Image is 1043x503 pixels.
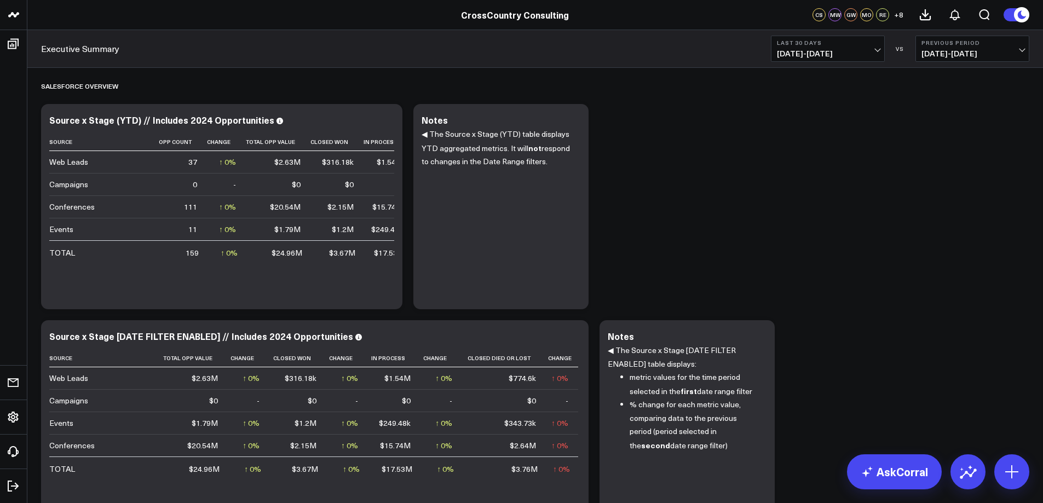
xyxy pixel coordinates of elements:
div: $3.67M [329,247,355,258]
div: ↑ 0% [551,373,568,384]
div: $17.53M [382,464,412,475]
div: ↑ 0% [435,418,452,429]
div: 0 [193,179,197,190]
div: MO [860,8,873,21]
p: ◀ The Source x Stage [DATE FILTER ENABLED] table displays: [608,344,758,371]
a: AskCorral [847,454,942,489]
div: Source x Stage (YTD) // Includes 2024 Opportunities [49,114,274,126]
th: In Process [364,133,413,151]
b: Last 30 Days [777,39,879,46]
div: $0 [527,395,536,406]
a: CrossCountry Consulting [461,9,569,21]
div: $24.96M [189,464,220,475]
div: ↑ 0% [341,418,358,429]
div: $1.79M [192,418,218,429]
div: $15.74M [372,201,403,212]
div: Conferences [49,440,95,451]
div: $0 [209,395,218,406]
span: [DATE] - [DATE] [921,49,1023,58]
div: $2.15M [327,201,354,212]
div: Campaigns [49,179,88,190]
th: Change [326,349,368,367]
th: Closed Won [269,349,326,367]
div: - [566,395,568,406]
div: ↑ 0% [341,440,358,451]
div: $3.76M [511,464,538,475]
div: MW [828,8,842,21]
div: ↑ 0% [219,201,236,212]
th: Closed Died Or Lost [462,349,546,367]
div: $249.48k [379,418,411,429]
div: Notes [608,330,634,342]
div: ↑ 0% [219,157,236,167]
div: - [355,395,358,406]
li: % change for each metric value, comparing data to the previous period (period selected in the dat... [630,398,758,452]
div: Web Leads [49,157,88,167]
div: GW [844,8,857,21]
div: 11 [188,224,197,235]
div: $0 [308,395,316,406]
div: ↑ 0% [243,440,260,451]
div: TOTAL [49,464,75,475]
div: Salesforce Overview [41,73,118,99]
div: $3.67M [292,464,318,475]
div: $1.2M [332,224,354,235]
div: - [233,179,236,190]
th: Total Opp Value [246,133,310,151]
div: 111 [184,201,197,212]
div: Events [49,224,73,235]
div: $2.64M [510,440,536,451]
button: Last 30 Days[DATE]-[DATE] [771,36,885,62]
div: $17.53M [374,247,405,258]
div: $1.54M [377,157,403,167]
th: Change [546,349,578,367]
div: - [450,395,452,406]
th: Change [207,133,246,151]
div: $15.74M [380,440,411,451]
div: $249.48k [371,224,403,235]
div: 159 [186,247,199,258]
span: + 8 [894,11,903,19]
div: ↑ 0% [437,464,454,475]
div: $774.6k [509,373,536,384]
div: VS [890,45,910,52]
div: ↑ 0% [244,464,261,475]
div: $2.15M [290,440,316,451]
div: $20.54M [270,201,301,212]
div: Notes [422,114,448,126]
div: $316.18k [285,373,316,384]
b: second [641,440,670,450]
th: In Process [368,349,420,367]
th: Change [228,349,269,367]
div: ↑ 0% [553,464,570,475]
div: 37 [188,157,197,167]
div: Conferences [49,201,95,212]
div: CS [812,8,826,21]
div: Campaigns [49,395,88,406]
div: $0 [402,395,411,406]
div: ↑ 0% [219,224,236,235]
div: ↑ 0% [435,440,452,451]
div: $343.73k [504,418,536,429]
div: ↑ 0% [243,418,260,429]
div: ↑ 0% [343,464,360,475]
div: - [257,395,260,406]
div: $1.79M [274,224,301,235]
div: ↑ 0% [221,247,238,258]
th: Total Opp Value [159,349,228,367]
th: Source [49,349,159,367]
div: ↑ 0% [435,373,452,384]
div: TOTAL [49,247,75,258]
th: Change [420,349,462,367]
button: +8 [892,8,905,21]
div: Web Leads [49,373,88,384]
div: ↑ 0% [551,418,568,429]
div: ◀ The Source x Stage (YTD) table displays YTD aggregated metrics. It will respond to changes in t... [422,128,580,298]
div: $2.63M [192,373,218,384]
button: Previous Period[DATE]-[DATE] [915,36,1029,62]
span: [DATE] - [DATE] [777,49,879,58]
b: not [528,142,541,153]
div: ↑ 0% [243,373,260,384]
div: Source x Stage [DATE FILTER ENABLED] // Includes 2024 Opportunities [49,330,353,342]
div: $20.54M [187,440,218,451]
